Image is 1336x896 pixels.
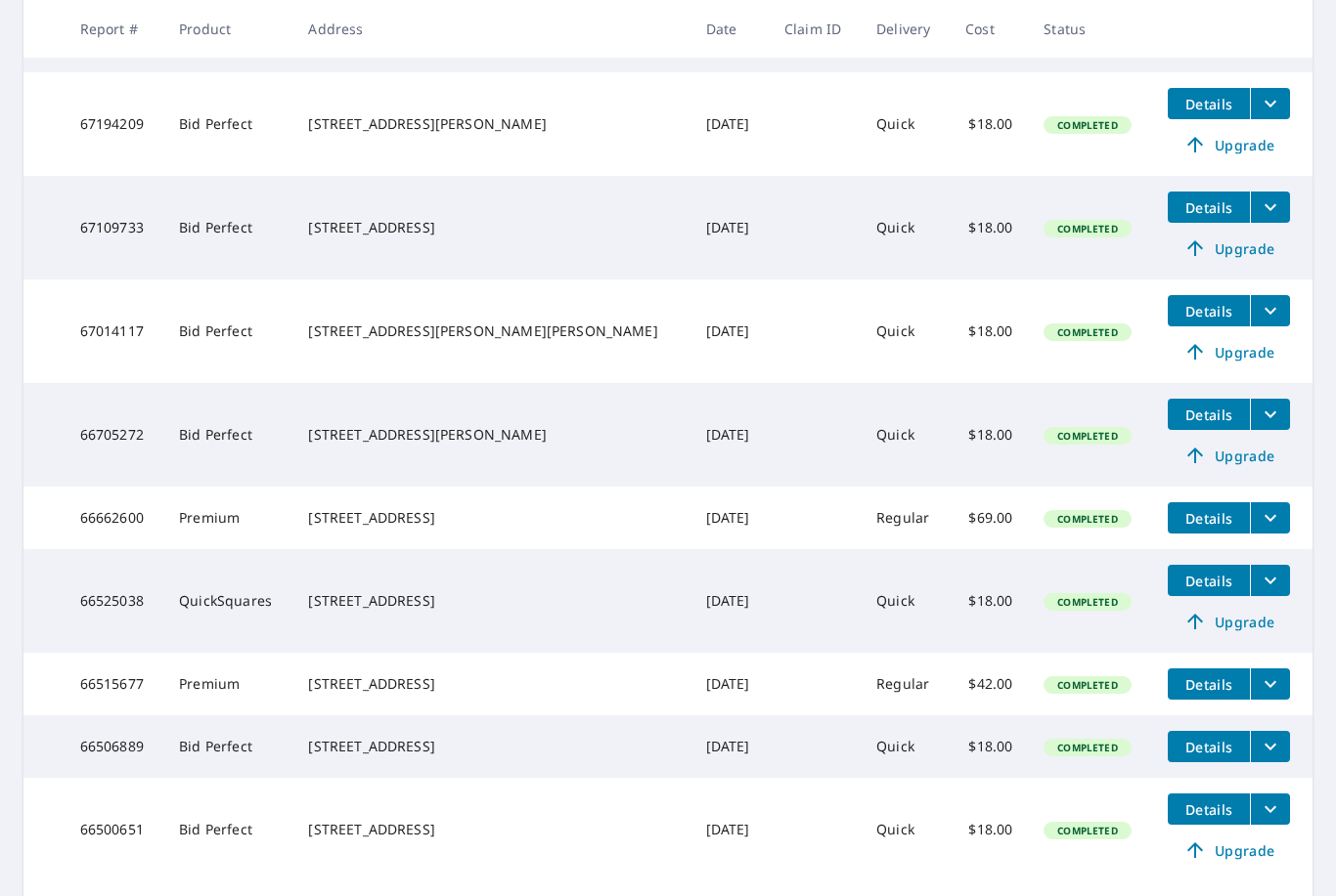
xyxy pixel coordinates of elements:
span: Completed [1046,429,1129,443]
td: $18.00 [950,279,1028,383]
span: Completed [1046,325,1129,339]
td: [DATE] [690,653,769,715]
td: $18.00 [950,715,1028,778]
a: Upgrade [1168,233,1290,264]
td: 66705272 [65,383,163,487]
span: Details [1180,572,1238,590]
td: [DATE] [690,383,769,487]
td: [DATE] [690,176,769,279]
span: Upgrade [1180,236,1278,260]
button: detailsBtn-66525038 [1168,565,1250,596]
div: [STREET_ADDRESS] [308,508,674,528]
td: Bid Perfect [163,715,292,778]
td: 67194209 [65,72,163,176]
td: QuickSquares [163,549,292,653]
td: Premium [163,487,292,549]
td: Quick [861,72,950,176]
td: Bid Perfect [163,176,292,279]
div: [STREET_ADDRESS] [308,218,674,237]
td: 66525038 [65,549,163,653]
span: Details [1180,800,1238,819]
td: $18.00 [950,383,1028,487]
span: Details [1180,302,1238,320]
button: filesDropdownBtn-67194209 [1250,88,1290,119]
span: Completed [1046,222,1129,235]
span: Completed [1046,512,1129,526]
div: [STREET_ADDRESS] [308,820,674,839]
button: filesDropdownBtn-66500651 [1250,793,1290,825]
button: filesDropdownBtn-67109733 [1250,192,1290,223]
div: [STREET_ADDRESS] [308,591,674,611]
span: Details [1180,95,1238,113]
div: [STREET_ADDRESS][PERSON_NAME] [308,114,674,134]
button: filesDropdownBtn-66506889 [1250,731,1290,762]
td: Quick [861,778,950,881]
button: detailsBtn-67014117 [1168,295,1250,326]
button: detailsBtn-66515677 [1168,668,1250,700]
a: Upgrade [1168,606,1290,637]
a: Upgrade [1168,129,1290,160]
span: Upgrade [1180,838,1278,862]
button: filesDropdownBtn-66662600 [1250,502,1290,533]
td: $18.00 [950,549,1028,653]
td: Quick [861,279,950,383]
td: $18.00 [950,72,1028,176]
td: $42.00 [950,653,1028,715]
button: detailsBtn-66500651 [1168,793,1250,825]
span: Details [1180,738,1238,756]
td: Quick [861,715,950,778]
span: Details [1180,675,1238,694]
td: [DATE] [690,487,769,549]
span: Completed [1046,678,1129,692]
td: Bid Perfect [163,383,292,487]
td: Bid Perfect [163,279,292,383]
button: filesDropdownBtn-66515677 [1250,668,1290,700]
button: filesDropdownBtn-66705272 [1250,399,1290,430]
td: Regular [861,653,950,715]
td: Quick [861,383,950,487]
a: Upgrade [1168,834,1290,866]
span: Completed [1046,824,1129,837]
span: Upgrade [1180,340,1278,363]
td: [DATE] [690,72,769,176]
td: 66662600 [65,487,163,549]
button: detailsBtn-67194209 [1168,88,1250,119]
td: $18.00 [950,176,1028,279]
div: [STREET_ADDRESS] [308,737,674,756]
td: $69.00 [950,487,1028,549]
span: Upgrade [1180,444,1278,467]
td: Regular [861,487,950,549]
td: [DATE] [690,715,769,778]
a: Upgrade [1168,336,1290,367]
td: 67109733 [65,176,163,279]
div: [STREET_ADDRESS][PERSON_NAME][PERSON_NAME] [308,321,674,341]
td: Quick [861,549,950,653]
button: detailsBtn-66506889 [1168,731,1250,762]
span: Upgrade [1180,133,1278,156]
span: Completed [1046,118,1129,132]
td: Quick [861,176,950,279]
span: Completed [1046,741,1129,754]
span: Details [1180,509,1238,528]
div: [STREET_ADDRESS][PERSON_NAME] [308,425,674,445]
td: Bid Perfect [163,778,292,881]
td: 66500651 [65,778,163,881]
td: $18.00 [950,778,1028,881]
span: Completed [1046,595,1129,609]
td: 67014117 [65,279,163,383]
td: [DATE] [690,549,769,653]
td: Bid Perfect [163,72,292,176]
span: Upgrade [1180,610,1278,633]
td: 66515677 [65,653,163,715]
td: 66506889 [65,715,163,778]
span: Details [1180,198,1238,217]
div: [STREET_ADDRESS] [308,674,674,694]
button: detailsBtn-67109733 [1168,192,1250,223]
a: Upgrade [1168,440,1290,471]
button: filesDropdownBtn-67014117 [1250,295,1290,326]
span: Details [1180,405,1238,424]
td: [DATE] [690,778,769,881]
td: [DATE] [690,279,769,383]
td: Premium [163,653,292,715]
button: detailsBtn-66705272 [1168,399,1250,430]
